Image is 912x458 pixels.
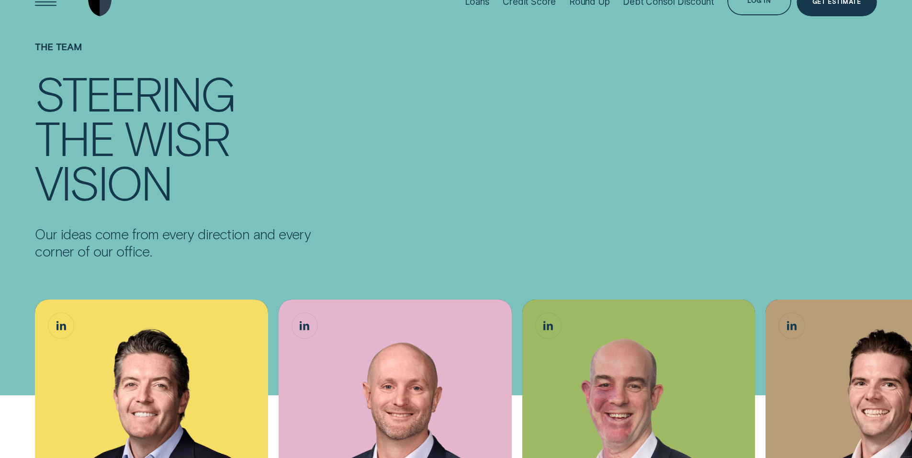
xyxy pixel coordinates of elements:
[35,225,311,260] p: Our ideas come from every direction and every corner of our office.
[48,313,74,338] a: Andrew Goodwin, Chief Executive Officer LinkedIn button
[292,313,317,338] a: Matthew Lewis, Chief Financial Officer LinkedIn button
[35,115,114,159] div: the
[536,313,561,338] a: Sam Harding, Chief Operating Officer LinkedIn button
[35,70,311,204] h4: Steering the Wisr vision
[125,115,229,159] div: Wisr
[35,70,234,115] div: Steering
[35,159,171,204] div: vision
[779,313,804,338] a: James Goodwin, Chief Growth Officer LinkedIn button
[35,41,311,70] h1: The Team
